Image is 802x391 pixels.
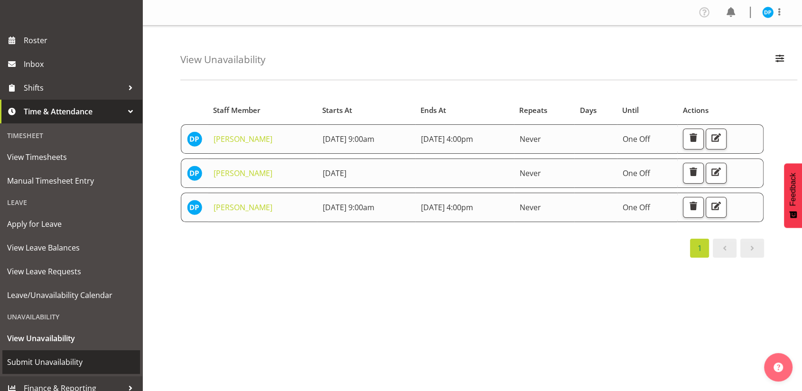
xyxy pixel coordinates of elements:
span: Shifts [24,81,123,95]
span: One Off [623,134,650,144]
span: View Unavailability [7,331,135,345]
span: Never [520,202,541,213]
img: help-xxl-2.png [774,363,783,372]
button: Edit Unavailability [706,129,727,149]
img: divyadeep-parmar11611.jpg [187,200,202,215]
span: Until [622,105,639,116]
a: Submit Unavailability [2,350,140,374]
h4: View Unavailability [180,54,265,65]
span: [DATE] 4:00pm [421,134,473,144]
div: Leave [2,193,140,212]
span: View Timesheets [7,150,135,164]
a: View Unavailability [2,326,140,350]
a: Apply for Leave [2,212,140,236]
span: Feedback [789,173,797,206]
img: divyadeep-parmar11611.jpg [187,131,202,147]
span: Manual Timesheet Entry [7,174,135,188]
a: [PERSON_NAME] [214,134,272,144]
a: View Leave Requests [2,260,140,283]
span: Apply for Leave [7,217,135,231]
a: Leave/Unavailability Calendar [2,283,140,307]
span: View Leave Balances [7,241,135,255]
span: Roster [24,33,138,47]
button: Feedback - Show survey [784,163,802,228]
span: Inbox [24,57,138,71]
span: Leave/Unavailability Calendar [7,288,135,302]
span: Never [520,134,541,144]
span: Time & Attendance [24,104,123,119]
span: Actions [683,105,709,116]
button: Delete Unavailability [683,129,704,149]
span: [DATE] 9:00am [323,202,374,213]
button: Filter Employees [770,49,790,70]
span: One Off [623,168,650,178]
button: Edit Unavailability [706,163,727,184]
div: Unavailability [2,307,140,326]
img: divyadeep-parmar11611.jpg [762,7,774,18]
a: [PERSON_NAME] [214,202,272,213]
span: [DATE] [323,168,346,178]
span: Ends At [420,105,446,116]
span: One Off [623,202,650,213]
a: [PERSON_NAME] [214,168,272,178]
span: Days [579,105,596,116]
span: Repeats [519,105,547,116]
span: Starts At [322,105,352,116]
div: Timesheet [2,126,140,145]
a: Manual Timesheet Entry [2,169,140,193]
a: View Leave Balances [2,236,140,260]
img: divyadeep-parmar11611.jpg [187,166,202,181]
span: [DATE] 9:00am [323,134,374,144]
button: Edit Unavailability [706,197,727,218]
span: [DATE] 4:00pm [421,202,473,213]
button: Delete Unavailability [683,163,704,184]
span: View Leave Requests [7,264,135,279]
span: Staff Member [213,105,261,116]
span: Never [520,168,541,178]
a: View Timesheets [2,145,140,169]
button: Delete Unavailability [683,197,704,218]
span: Submit Unavailability [7,355,135,369]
